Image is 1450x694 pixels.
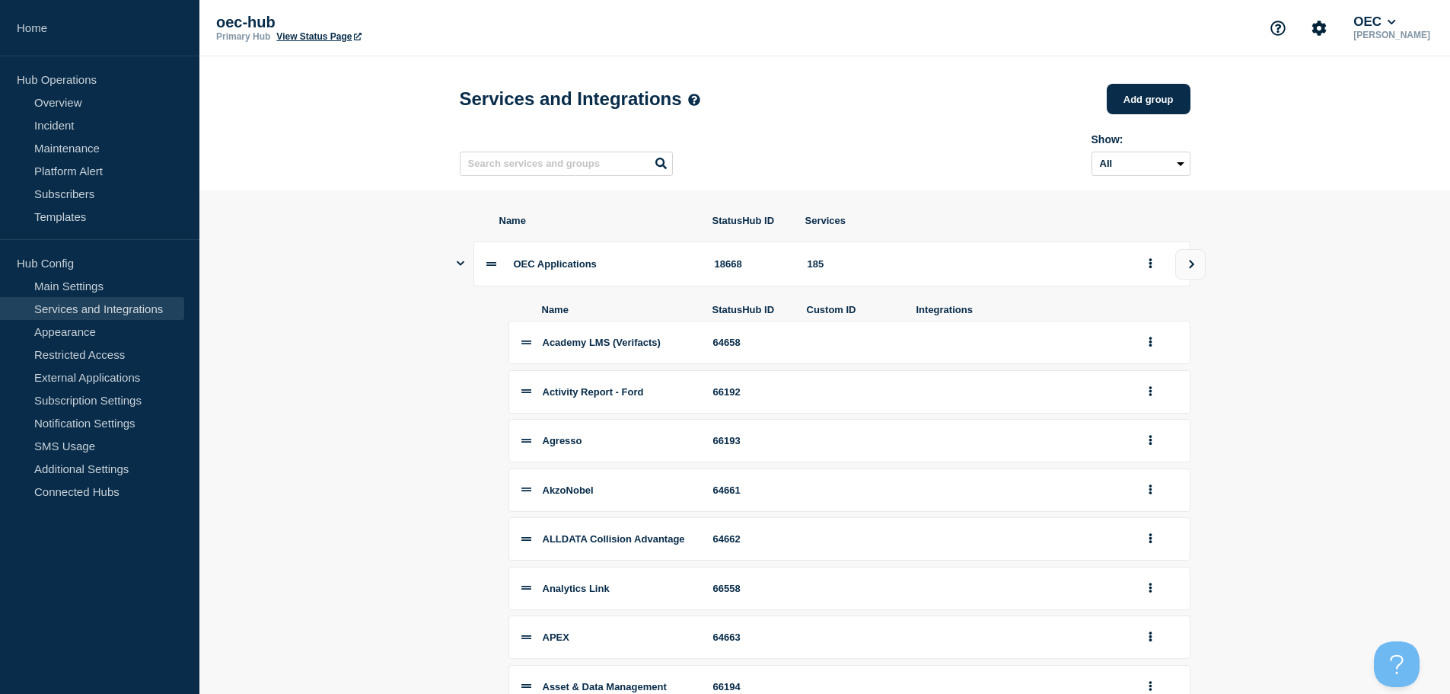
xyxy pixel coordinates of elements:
button: Add group [1107,84,1190,114]
span: Analytics Link [543,583,610,594]
button: view group [1175,249,1206,280]
div: 185 [808,258,1123,270]
div: 18668 [715,258,789,270]
button: group actions [1141,478,1160,502]
span: StatusHub ID [712,215,787,226]
select: Archived [1091,152,1190,176]
span: Services [805,215,1123,226]
iframe: Help Scout Beacon - Open [1374,641,1420,687]
span: Custom ID [807,304,898,315]
span: OEC Applications [514,258,597,270]
span: Name [499,215,694,226]
button: group actions [1141,331,1160,354]
div: 64662 [713,533,789,545]
span: Academy LMS (Verifacts) [543,337,661,348]
button: Support [1262,12,1294,44]
a: View Status Page [276,31,361,42]
button: group actions [1141,252,1160,276]
span: StatusHub ID [712,304,789,315]
button: group actions [1141,577,1160,600]
span: Asset & Data Management [543,681,667,692]
p: [PERSON_NAME] [1350,30,1433,40]
input: Search services and groups [460,152,673,176]
button: OEC [1350,14,1398,30]
p: oec-hub [216,14,521,31]
span: APEX [543,632,569,643]
div: 64663 [713,632,789,643]
span: ALLDATA Collision Advantage [543,533,685,545]
div: 66192 [713,386,789,398]
div: Show: [1091,133,1190,146]
div: 66194 [713,681,789,692]
h1: Services and Integrations [460,88,700,110]
button: Show services [457,241,464,286]
span: Agresso [543,435,582,446]
div: 64661 [713,485,789,496]
div: 66193 [713,435,789,446]
span: Activity Report - Ford [543,386,644,398]
p: Primary Hub [216,31,270,42]
button: Account settings [1303,12,1335,44]
button: group actions [1141,429,1160,453]
button: group actions [1141,625,1160,649]
span: AkzoNobel [543,485,594,496]
span: Name [542,304,694,315]
div: 64658 [713,337,789,348]
div: 66558 [713,583,789,594]
button: group actions [1141,527,1160,551]
span: Integrations [916,304,1123,315]
button: group actions [1141,380,1160,404]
